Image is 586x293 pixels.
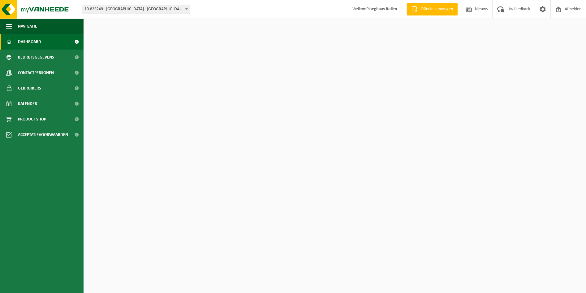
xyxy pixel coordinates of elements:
span: Offerte aanvragen [419,6,455,12]
span: 10-833249 - IKO NV MILIEUSTRAAT FABRIEK - ANTWERPEN [82,5,190,14]
strong: Ploegbaas Rollen [366,7,397,11]
span: Bedrijfsgegevens [18,50,54,65]
span: Contactpersonen [18,65,54,81]
span: Product Shop [18,112,46,127]
a: Offerte aanvragen [407,3,458,15]
span: Navigatie [18,19,37,34]
span: Gebruikers [18,81,41,96]
span: Acceptatievoorwaarden [18,127,68,142]
span: Kalender [18,96,37,112]
span: Dashboard [18,34,41,50]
